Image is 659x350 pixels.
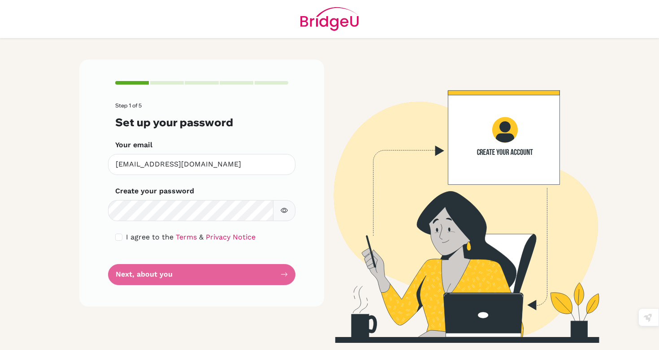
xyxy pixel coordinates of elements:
span: I agree to the [126,233,173,241]
span: Step 1 of 5 [115,102,142,109]
input: Insert your email* [108,154,295,175]
label: Create your password [115,186,194,196]
a: Terms [176,233,197,241]
h3: Set up your password [115,116,288,129]
a: Privacy Notice [206,233,256,241]
span: & [199,233,204,241]
label: Your email [115,140,152,150]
